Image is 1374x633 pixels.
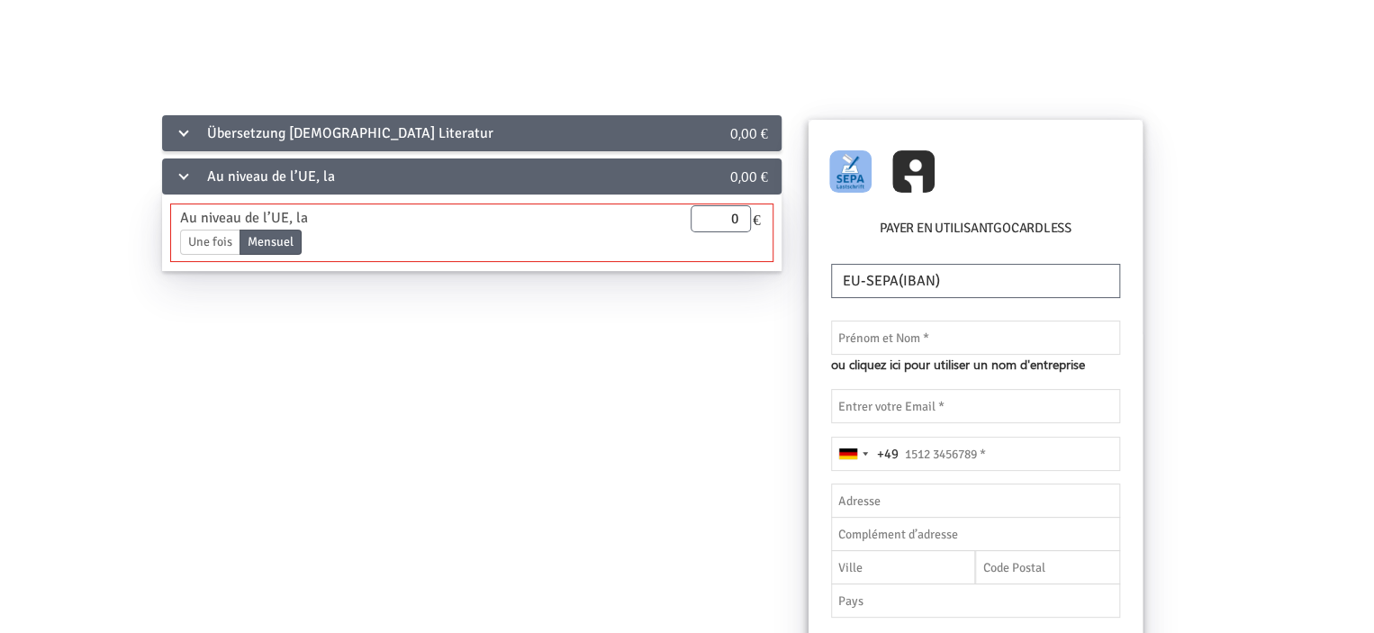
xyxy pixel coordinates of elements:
input: 1512 3456789 * [831,437,1121,471]
input: Ville [831,550,976,584]
input: Pays [831,583,1121,618]
span: € [751,205,763,232]
input: Complément d’adresse [831,517,1121,551]
label: Mensuel [240,230,302,255]
input: Prénom et Nom * [831,321,1121,355]
span: ou cliquez ici pour utiliser un nom d'entreprise [831,355,1085,375]
h6: Payer en utilisant [827,218,1125,246]
button: Selected country [832,438,899,470]
img: GOCARDLESS [829,150,872,193]
input: Adresse [831,484,1121,518]
div: Au niveau de l’UE, la [162,158,665,194]
div: +49 [877,444,899,465]
img: GC_InstantBankPay [892,150,935,193]
span: 0,00 € [730,167,768,185]
div: Übersetzung [DEMOGRAPHIC_DATA] Literatur [162,115,665,151]
label: Une fois [180,230,240,255]
label: GOCARDLESS [993,218,1071,239]
input: Entrer votre Email * [831,389,1121,423]
span: 0,00 € [730,123,768,142]
input: Code Postal [975,550,1120,584]
div: Au niveau de l’UE, la [167,207,496,230]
